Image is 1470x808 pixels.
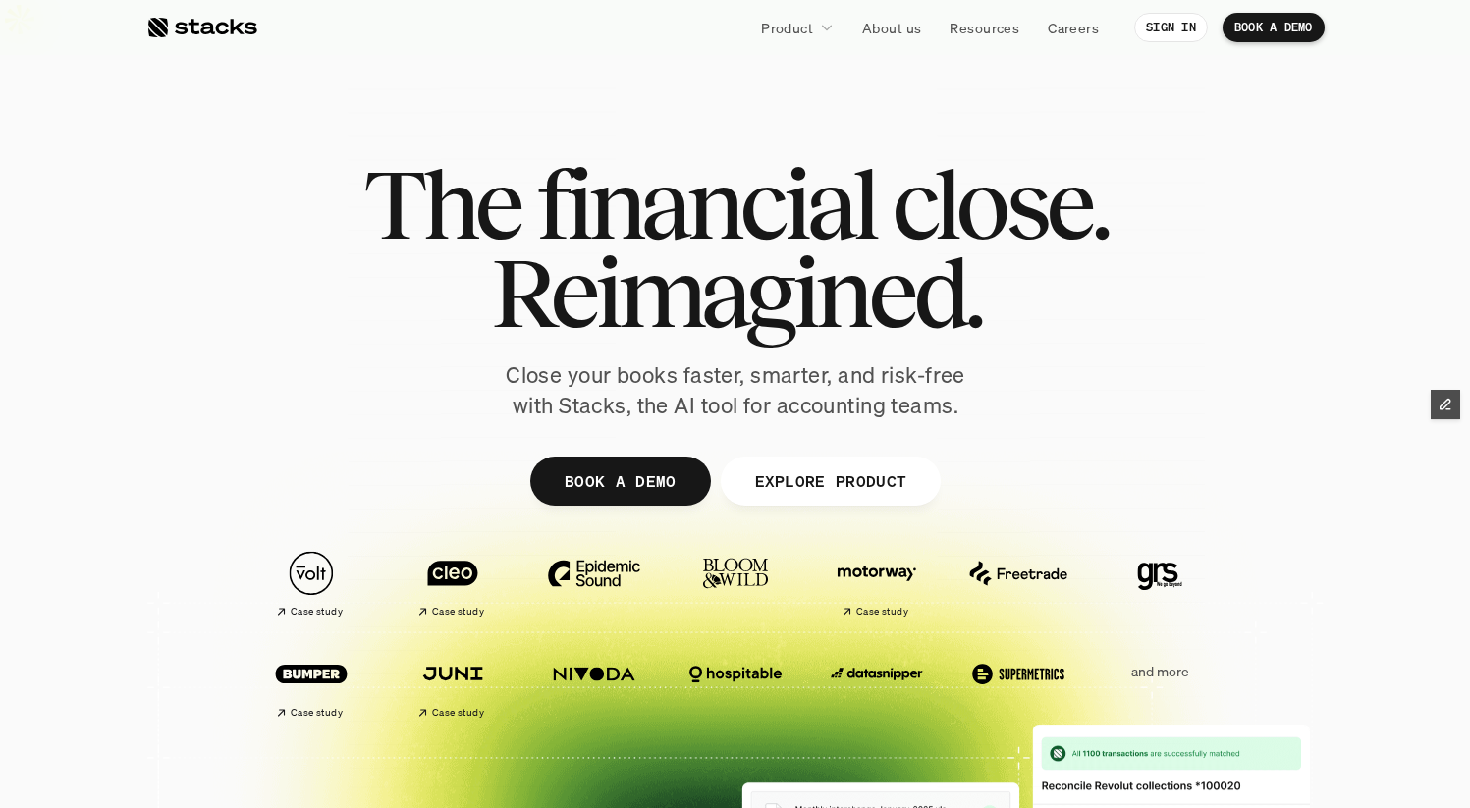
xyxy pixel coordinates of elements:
h2: Case study [856,606,908,618]
p: and more [1099,664,1221,680]
a: Case study [392,541,514,626]
a: Case study [816,541,938,626]
span: The [363,160,519,248]
span: financial [536,160,875,248]
span: Reimagined. [490,248,980,337]
a: Privacy Policy [232,455,318,468]
a: EXPLORE PRODUCT [720,457,941,506]
span: close. [892,160,1108,248]
button: Edit Framer Content [1431,390,1460,419]
h2: Case study [432,707,484,719]
a: Case study [250,641,372,727]
p: EXPLORE PRODUCT [754,466,906,495]
h2: Case study [291,707,343,719]
a: Case study [392,641,514,727]
p: Close your books faster, smarter, and risk-free with Stacks, the AI tool for accounting teams. [490,360,981,421]
a: BOOK A DEMO [529,457,710,506]
h2: Case study [291,606,343,618]
h2: Case study [432,606,484,618]
a: Case study [250,541,372,626]
p: BOOK A DEMO [564,466,676,495]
